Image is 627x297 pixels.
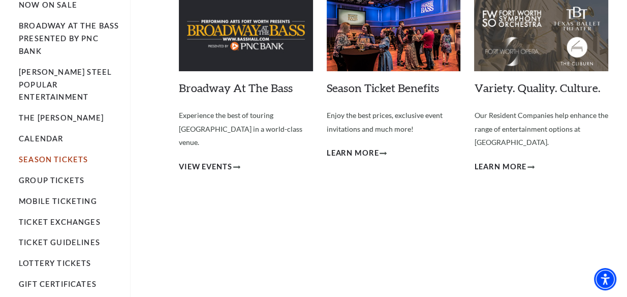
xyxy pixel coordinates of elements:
a: View Events [179,161,240,173]
span: View Events [179,161,232,173]
a: Variety. Quality. Culture. [474,81,600,95]
a: The [PERSON_NAME] [19,113,104,122]
a: Now On Sale [19,1,77,9]
div: Accessibility Menu [594,268,616,290]
a: Lottery Tickets [19,259,91,268]
a: Learn More Season Ticket Benefits [327,147,387,160]
a: Group Tickets [19,176,84,185]
a: Gift Certificates [19,280,97,288]
a: Broadway At The Bass presented by PNC Bank [19,21,119,55]
p: Enjoy the best prices, exclusive event invitations and much more! [327,109,461,136]
a: Season Tickets [19,155,88,164]
span: Learn More [327,147,379,160]
a: [PERSON_NAME] Steel Popular Entertainment [19,68,112,102]
a: Mobile Ticketing [19,197,97,205]
span: Learn More [474,161,526,173]
a: Calendar [19,134,63,143]
p: Our Resident Companies help enhance the range of entertainment options at [GEOGRAPHIC_DATA]. [474,109,608,150]
a: Broadway At The Bass [179,81,293,95]
a: Ticket Exchanges [19,218,101,226]
a: Learn More Variety. Quality. Culture. [474,161,535,173]
p: Experience the best of touring [GEOGRAPHIC_DATA] in a world-class venue. [179,109,313,150]
a: Ticket Guidelines [19,238,100,247]
a: Season Ticket Benefits [327,81,439,95]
